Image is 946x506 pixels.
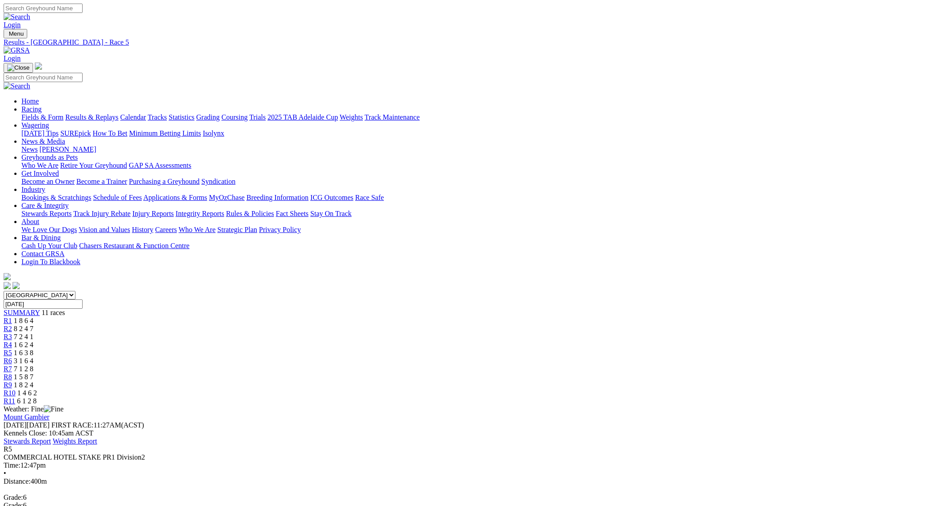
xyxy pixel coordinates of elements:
[4,365,12,373] a: R7
[21,129,942,137] div: Wagering
[21,250,64,257] a: Contact GRSA
[21,178,75,185] a: Become an Owner
[132,210,174,217] a: Injury Reports
[4,461,942,469] div: 12:47pm
[355,194,383,201] a: Race Safe
[93,129,128,137] a: How To Bet
[179,226,216,233] a: Who We Are
[148,113,167,121] a: Tracks
[4,54,21,62] a: Login
[4,421,27,429] span: [DATE]
[4,477,30,485] span: Distance:
[4,397,15,405] span: R11
[209,194,245,201] a: MyOzChase
[21,210,71,217] a: Stewards Reports
[4,469,6,477] span: •
[4,21,21,29] a: Login
[4,63,33,73] button: Toggle navigation
[21,137,65,145] a: News & Media
[21,170,59,177] a: Get Involved
[217,226,257,233] a: Strategic Plan
[4,299,83,309] input: Select date
[4,13,30,21] img: Search
[21,186,45,193] a: Industry
[76,178,127,185] a: Become a Trainer
[14,325,33,332] span: 8 2 4 7
[4,437,51,445] a: Stewards Report
[13,282,20,289] img: twitter.svg
[21,129,58,137] a: [DATE] Tips
[21,162,58,169] a: Who We Are
[276,210,308,217] a: Fact Sheets
[4,46,30,54] img: GRSA
[4,341,12,348] a: R4
[4,453,942,461] div: COMMERCIAL HOTEL STAKE PR1 Division2
[17,389,37,397] span: 1 4 6 2
[246,194,308,201] a: Breeding Information
[4,4,83,13] input: Search
[21,202,69,209] a: Care & Integrity
[155,226,177,233] a: Careers
[221,113,248,121] a: Coursing
[21,234,61,241] a: Bar & Dining
[4,82,30,90] img: Search
[14,349,33,357] span: 1 6 3 8
[4,38,942,46] a: Results - [GEOGRAPHIC_DATA] - Race 5
[21,226,77,233] a: We Love Our Dogs
[4,333,12,340] a: R3
[132,226,153,233] a: History
[21,121,49,129] a: Wagering
[21,162,942,170] div: Greyhounds as Pets
[4,429,942,437] div: Kennels Close: 10:45am ACST
[310,194,353,201] a: ICG Outcomes
[21,226,942,234] div: About
[120,113,146,121] a: Calendar
[226,210,274,217] a: Rules & Policies
[129,162,192,169] a: GAP SA Assessments
[79,242,189,249] a: Chasers Restaurant & Function Centre
[21,242,77,249] a: Cash Up Your Club
[21,194,91,201] a: Bookings & Scratchings
[4,357,12,365] a: R6
[14,317,33,324] span: 1 8 6 4
[4,421,50,429] span: [DATE]
[4,29,27,38] button: Toggle navigation
[14,341,33,348] span: 1 6 2 4
[21,105,42,113] a: Racing
[21,218,39,225] a: About
[4,282,11,289] img: facebook.svg
[14,357,33,365] span: 3 1 6 4
[79,226,130,233] a: Vision and Values
[4,445,12,453] span: R5
[310,210,351,217] a: Stay On Track
[21,178,942,186] div: Get Involved
[4,381,12,389] a: R9
[169,113,195,121] a: Statistics
[39,145,96,153] a: [PERSON_NAME]
[143,194,207,201] a: Applications & Forms
[196,113,220,121] a: Grading
[201,178,235,185] a: Syndication
[267,113,338,121] a: 2025 TAB Adelaide Cup
[4,73,83,82] input: Search
[21,210,942,218] div: Care & Integrity
[129,129,201,137] a: Minimum Betting Limits
[21,242,942,250] div: Bar & Dining
[4,477,942,485] div: 400m
[259,226,301,233] a: Privacy Policy
[4,309,40,316] span: SUMMARY
[4,325,12,332] span: R2
[60,162,127,169] a: Retire Your Greyhound
[365,113,420,121] a: Track Maintenance
[4,317,12,324] span: R1
[60,129,91,137] a: SUREpick
[21,113,942,121] div: Racing
[4,461,21,469] span: Time:
[4,349,12,357] span: R5
[35,62,42,70] img: logo-grsa-white.png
